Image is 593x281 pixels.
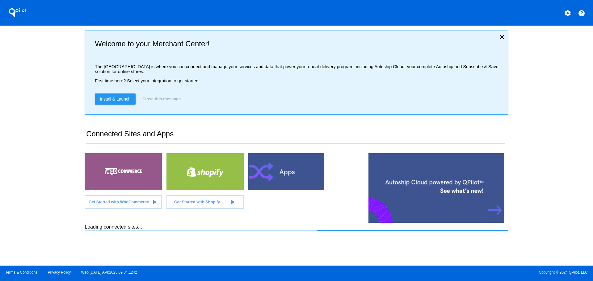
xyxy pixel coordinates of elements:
span: Copyright © 2024 QPilot, LLC [302,270,588,275]
mat-icon: play_arrow [151,198,158,206]
mat-icon: settings [564,10,571,17]
button: Close this message [141,93,183,105]
mat-icon: help [578,10,585,17]
a: Privacy Policy [48,270,71,275]
a: Get Started with WooCommerce [85,195,162,209]
h1: QPilot [5,6,30,19]
mat-icon: close [498,33,506,41]
a: Terms & Conditions [5,270,37,275]
div: Loading connected sites... [85,224,508,231]
a: Web:[DATE] API:2025.09.04.1242 [81,270,137,275]
a: Get Started with Shopify [166,195,244,209]
p: First time here? Select your integration to get started! [95,78,503,83]
span: Get Started with WooCommerce [89,200,149,204]
h2: Welcome to your Merchant Center! [95,39,503,48]
h2: Connected Sites and Apps [86,130,505,143]
span: Install & Launch [100,97,131,101]
a: Install & Launch [95,93,136,105]
span: Get Started with Shopify [174,200,220,204]
p: The [GEOGRAPHIC_DATA] is where you can connect and manage your services and data that power your ... [95,64,503,74]
mat-icon: play_arrow [229,198,236,206]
